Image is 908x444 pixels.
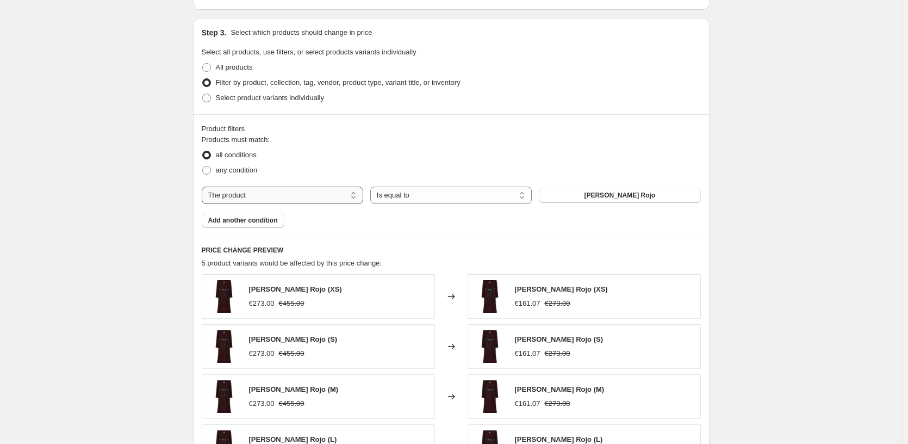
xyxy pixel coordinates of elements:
[249,298,275,309] div: €273.00
[515,335,604,343] span: [PERSON_NAME] Rojo (S)
[515,285,608,293] span: [PERSON_NAME] Rojo (XS)
[515,348,540,359] div: €161.07
[202,246,701,255] h6: PRICE CHANGE PREVIEW
[202,48,416,56] span: Select all products, use filters, or select products variants individually
[202,259,382,267] span: 5 product variants would be affected by this price change:
[545,398,570,409] strike: €273.00
[515,398,540,409] div: €161.07
[208,330,240,363] img: 2540_80x.jpg
[216,63,253,71] span: All products
[249,285,342,293] span: [PERSON_NAME] Rojo (XS)
[249,435,337,443] span: [PERSON_NAME] Rojo (L)
[279,348,304,359] strike: €455.00
[279,398,304,409] strike: €455.00
[208,280,240,313] img: 2540_80x.jpg
[208,380,240,413] img: 2540_80x.jpg
[216,94,324,102] span: Select product variants individually
[474,280,506,313] img: 2540_80x.jpg
[249,348,275,359] div: €273.00
[216,166,258,174] span: any condition
[474,380,506,413] img: 2540_80x.jpg
[231,27,372,38] p: Select which products should change in price
[249,385,339,393] span: [PERSON_NAME] Rojo (M)
[545,348,570,359] strike: €273.00
[216,78,461,87] span: Filter by product, collection, tag, vendor, product type, variant title, or inventory
[202,124,701,134] div: Product filters
[539,188,700,203] button: Abrigo Croccant Rojo
[515,385,605,393] span: [PERSON_NAME] Rojo (M)
[208,216,278,225] span: Add another condition
[279,298,304,309] strike: €455.00
[474,330,506,363] img: 2540_80x.jpg
[202,27,227,38] h2: Step 3.
[515,298,540,309] div: €161.07
[216,151,257,159] span: all conditions
[202,213,284,228] button: Add another condition
[515,435,603,443] span: [PERSON_NAME] Rojo (L)
[249,335,338,343] span: [PERSON_NAME] Rojo (S)
[584,191,655,200] span: [PERSON_NAME] Rojo
[545,298,570,309] strike: €273.00
[202,135,270,144] span: Products must match:
[249,398,275,409] div: €273.00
